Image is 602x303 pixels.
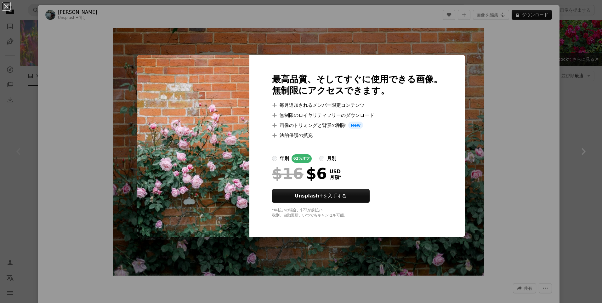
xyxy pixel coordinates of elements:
[272,189,370,203] button: Unsplash+を入手する
[272,165,327,182] div: $6
[348,122,363,129] span: New
[272,74,442,96] h2: 最高品質、そしてすぐに使用できる画像。 無制限にアクセスできます。
[272,208,442,218] div: *年払いの場合、 $72 が前払い 税別。自動更新。いつでもキャンセル可能。
[280,155,289,162] div: 年別
[272,156,277,161] input: 年別62%オフ
[272,122,442,129] li: 画像のトリミングと背景の削除
[272,165,304,182] span: $16
[295,193,323,199] strong: Unsplash+
[137,55,249,237] img: premium_photo-1748425727115-198d9f02c697
[319,156,324,161] input: 月別
[330,169,342,174] span: USD
[272,101,442,109] li: 毎月追加されるメンバー限定コンテンツ
[327,155,336,162] div: 月別
[272,111,442,119] li: 無制限のロイヤリティフリーのダウンロード
[292,154,312,163] div: 62% オフ
[272,132,442,139] li: 法的保護の拡充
